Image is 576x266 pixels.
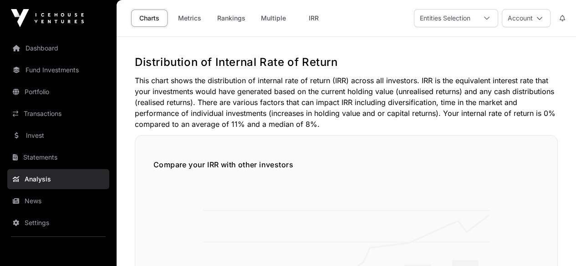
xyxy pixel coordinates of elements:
a: News [7,191,109,211]
a: Statements [7,147,109,167]
img: Icehouse Ventures Logo [11,9,84,27]
h2: Distribution of Internal Rate of Return [135,55,558,70]
a: IRR [296,10,332,27]
a: Fund Investments [7,60,109,80]
a: Invest [7,125,109,146]
a: Multiple [255,10,292,27]
p: This chart shows the distribution of internal rate of return (IRR) across all investors. IRR is t... [135,75,558,130]
a: Charts [131,10,168,27]
a: Dashboard [7,38,109,58]
a: Transactions [7,104,109,124]
div: Entities Selection [414,10,476,27]
a: Settings [7,213,109,233]
a: Rankings [211,10,251,27]
a: Portfolio [7,82,109,102]
a: Analysis [7,169,109,189]
button: Account [502,9,551,27]
a: Metrics [171,10,208,27]
h5: Compare your IRR with other investors [153,159,539,170]
iframe: Chat Widget [530,222,576,266]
